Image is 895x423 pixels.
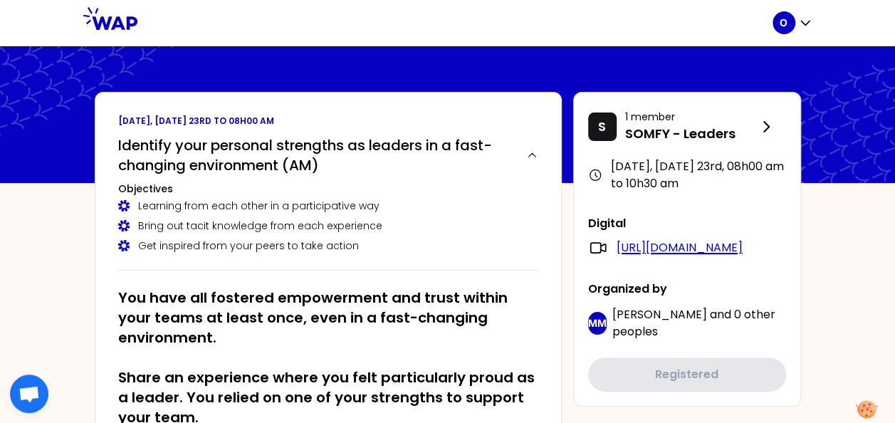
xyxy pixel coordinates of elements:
[118,115,538,127] p: [DATE], [DATE] 23rd to 08h00 am
[118,135,538,175] button: Identify your personal strengths as leaders in a fast-changing environment (AM)
[612,306,775,340] span: 0 other peoples
[118,135,515,175] h2: Identify your personal strengths as leaders in a fast-changing environment (AM)
[118,182,538,196] h3: Objectives
[625,124,758,144] p: SOMFY - Leaders
[588,357,786,392] button: Registered
[617,239,743,256] a: [URL][DOMAIN_NAME]
[598,117,606,137] p: S
[588,158,786,192] div: [DATE], [DATE] 23rd , 08h00 am to 10h30 am
[773,11,812,34] button: O
[118,239,538,253] div: Get inspired from your peers to take action
[612,306,786,340] p: and
[588,215,786,232] p: Digital
[625,110,758,124] p: 1 member
[10,375,48,413] div: Open chat
[118,219,538,233] div: Bring out tacit knowledge from each experience
[588,316,607,330] p: MM
[780,16,787,30] p: O
[612,306,707,323] span: [PERSON_NAME]
[588,281,786,298] p: Organized by
[118,199,538,213] div: Learning from each other in a participative way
